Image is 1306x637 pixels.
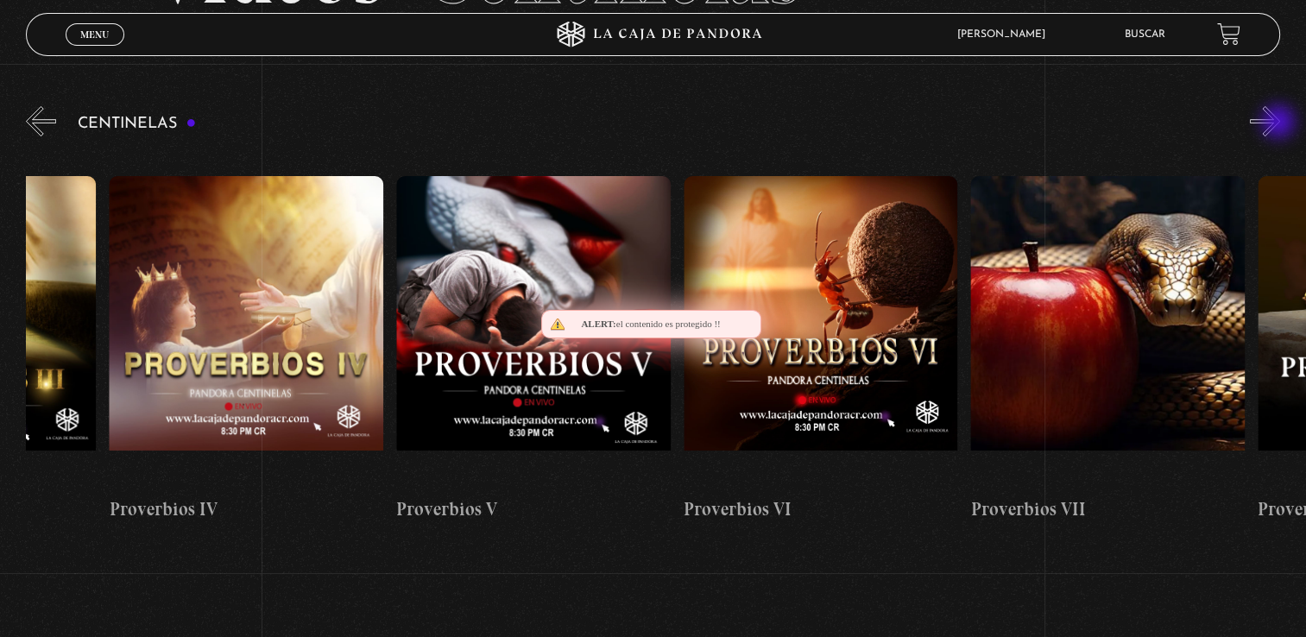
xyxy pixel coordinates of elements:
a: Buscar [1125,29,1165,40]
span: Menu [80,29,109,40]
h4: Proverbios VI [684,495,958,523]
a: View your shopping cart [1217,22,1240,46]
div: el contenido es protegido !! [541,310,761,338]
h4: Proverbios IV [109,495,383,523]
a: Proverbios IV [109,149,383,551]
button: Previous [26,106,56,136]
a: Proverbios V [396,149,671,551]
a: Proverbios VI [684,149,958,551]
span: Alert: [581,318,615,329]
span: [PERSON_NAME] [949,29,1063,40]
span: Cerrar [74,44,115,56]
h4: Proverbios VII [970,495,1245,523]
h3: Centinelas [78,116,196,132]
h4: Proverbios V [396,495,671,523]
button: Next [1250,106,1280,136]
a: Proverbios VII [970,149,1245,551]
